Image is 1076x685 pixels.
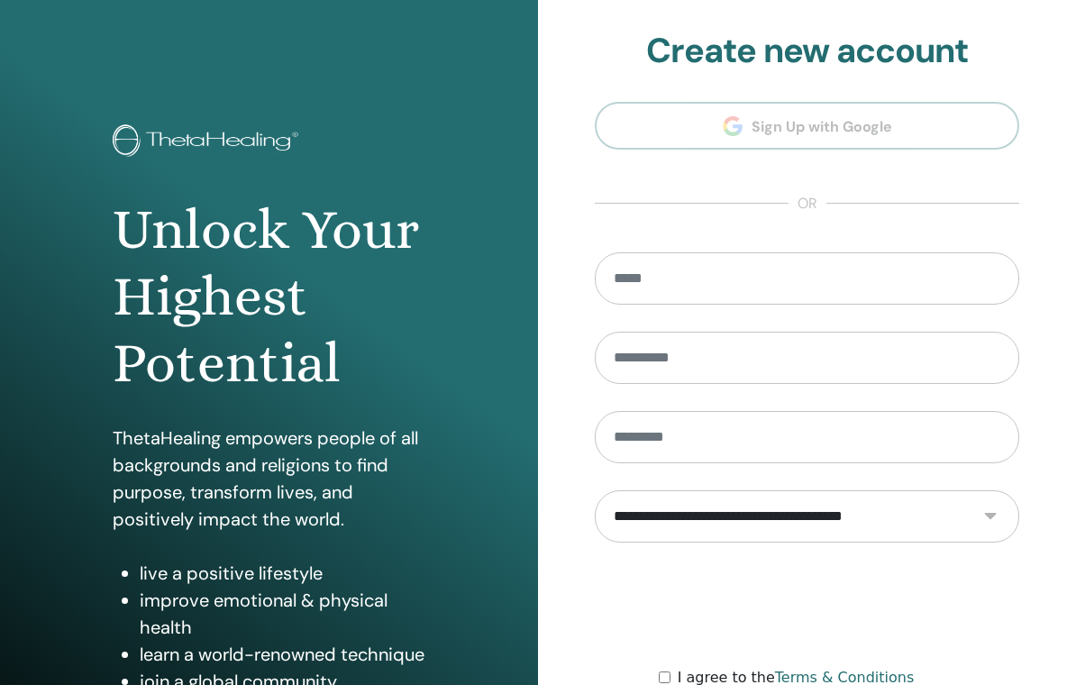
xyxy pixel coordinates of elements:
[595,31,1019,72] h2: Create new account
[140,560,426,587] li: live a positive lifestyle
[113,425,426,533] p: ThetaHealing empowers people of all backgrounds and religions to find purpose, transform lives, a...
[789,193,826,215] span: or
[140,641,426,668] li: learn a world-renowned technique
[140,587,426,641] li: improve emotional & physical health
[670,570,944,640] iframe: reCAPTCHA
[113,196,426,397] h1: Unlock Your Highest Potential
